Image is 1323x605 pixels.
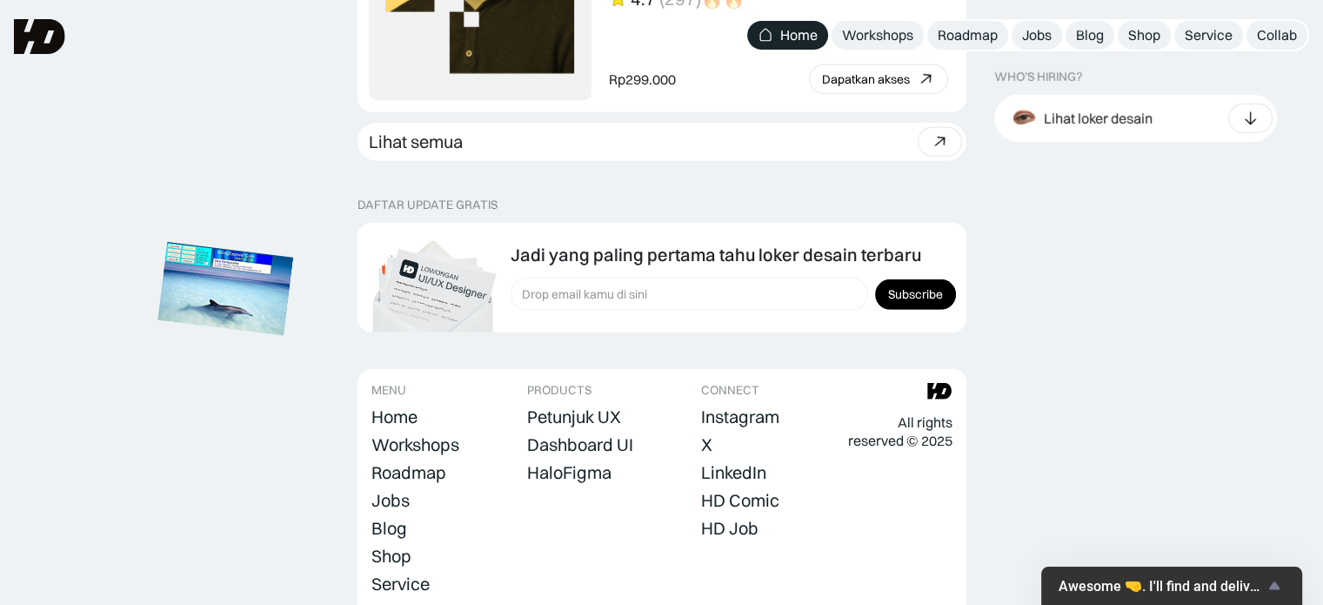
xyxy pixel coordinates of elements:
[371,572,430,596] a: Service
[527,383,591,398] div: PRODUCTS
[809,64,948,94] a: Dapatkan akses
[371,488,410,513] a: Jobs
[701,488,779,513] a: HD Comic
[511,278,956,311] form: Form Subscription
[371,544,411,568] a: Shop
[1044,109,1153,127] div: Lihat loker desain
[371,460,446,485] a: Roadmap
[371,462,446,483] div: Roadmap
[938,26,998,44] div: Roadmap
[527,405,621,429] a: Petunjuk UX
[701,434,712,455] div: X
[701,462,766,483] div: LinkedIn
[369,131,463,152] div: Lihat semua
[371,516,407,541] a: Blog
[1246,21,1307,50] a: Collab
[847,413,952,450] div: All rights reserved © 2025
[527,462,611,483] div: HaloFigma
[371,518,407,539] div: Blog
[747,21,828,50] a: Home
[1118,21,1171,50] a: Shop
[1185,26,1233,44] div: Service
[701,407,779,427] div: Instagram
[1059,575,1285,596] button: Show survey - Awesome 🤜. I'll find and deliver more similar jobs to your email:
[371,574,430,595] div: Service
[371,433,459,457] a: Workshops
[822,72,910,87] div: Dapatkan akses
[701,383,759,398] div: CONNECT
[994,70,1082,84] div: WHO’S HIRING?
[371,546,411,567] div: Shop
[371,407,418,427] div: Home
[357,123,966,161] a: Lihat semua
[701,516,758,541] a: HD Job
[609,71,676,89] div: Rp299.000
[371,434,459,455] div: Workshops
[1066,21,1114,50] a: Blog
[1076,26,1104,44] div: Blog
[1012,21,1062,50] a: Jobs
[371,383,406,398] div: MENU
[701,405,779,429] a: Instagram
[701,518,758,539] div: HD Job
[527,460,611,485] a: HaloFigma
[875,279,956,310] input: Subscribe
[701,490,779,511] div: HD Comic
[527,407,621,427] div: Petunjuk UX
[1174,21,1243,50] a: Service
[511,245,921,266] div: Jadi yang paling pertama tahu loker desain terbaru
[701,460,766,485] a: LinkedIn
[527,433,633,457] a: Dashboard UI
[842,26,913,44] div: Workshops
[927,21,1008,50] a: Roadmap
[780,26,818,44] div: Home
[371,490,410,511] div: Jobs
[527,434,633,455] div: Dashboard UI
[357,198,498,212] div: DAFTAR UPDATE GRATIS
[832,21,924,50] a: Workshops
[511,278,868,311] input: Drop email kamu di sini
[371,405,418,429] a: Home
[1059,578,1264,595] span: Awesome 🤜. I'll find and deliver more similar jobs to your email:
[1128,26,1160,44] div: Shop
[701,433,712,457] a: X
[1257,26,1297,44] div: Collab
[1022,26,1052,44] div: Jobs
